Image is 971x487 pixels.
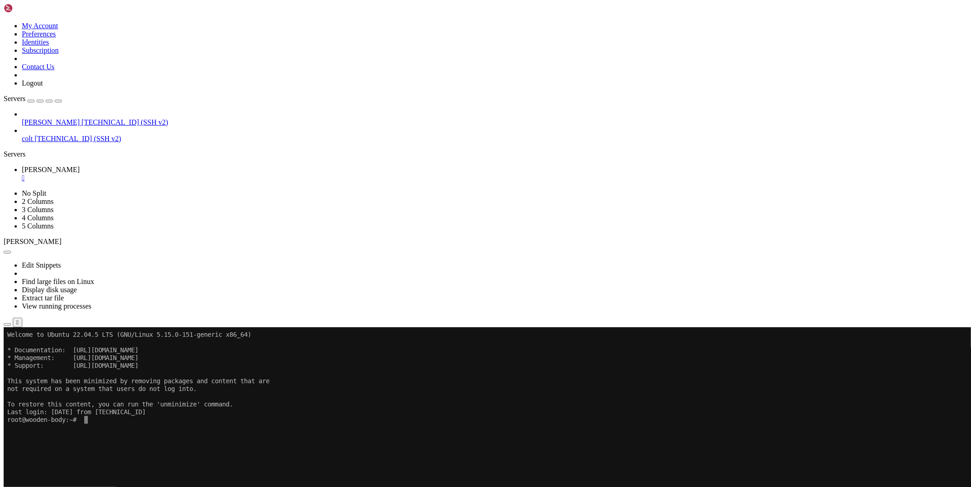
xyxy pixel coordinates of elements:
a: Subscription [22,46,59,54]
a: 3 Columns [22,206,54,213]
x-row: * Management: [URL][DOMAIN_NAME] [4,27,852,35]
a: Contact Us [22,63,55,71]
a: Edit Snippets [22,261,61,269]
a: My Account [22,22,58,30]
li: [PERSON_NAME] [TECHNICAL_ID] (SSH v2) [22,110,967,127]
a: maus [22,166,967,182]
a: Display disk usage [22,286,77,294]
a: 2 Columns [22,198,54,205]
a: View running processes [22,302,92,310]
span: [PERSON_NAME] [4,238,61,245]
a: Identities [22,38,49,46]
x-row: * Support: [URL][DOMAIN_NAME] [4,35,852,42]
a: Extract tar file [22,294,64,302]
a: No Split [22,189,46,197]
button:  [13,318,22,327]
img: Shellngn [4,4,56,13]
a:  [22,174,967,182]
span: [PERSON_NAME] [22,118,80,126]
a: colt [TECHNICAL_ID] (SSH v2) [22,135,967,143]
div: Servers [4,150,967,158]
a: [PERSON_NAME] [TECHNICAL_ID] (SSH v2) [22,118,967,127]
x-row: * Documentation: [URL][DOMAIN_NAME] [4,19,852,27]
span: colt [22,135,33,142]
span: [PERSON_NAME] [22,166,80,173]
x-row: Welcome to Ubuntu 22.04.5 LTS (GNU/Linux 5.15.0-151-generic x86_64) [4,4,852,11]
div:  [16,319,19,326]
x-row: This system has been minimized by removing packages and content that are [4,50,852,58]
x-row: not required on a system that users do not log into. [4,58,852,66]
span: [TECHNICAL_ID] (SSH v2) [81,118,168,126]
x-row: Last login: [DATE] from [TECHNICAL_ID] [4,81,852,89]
x-row: To restore this content, you can run the 'unminimize' command. [4,73,852,81]
a: Servers [4,95,62,102]
a: Find large files on Linux [22,278,94,285]
x-row: root@wooden-body:~# [4,89,852,96]
a: 5 Columns [22,222,54,230]
a: Logout [22,79,43,87]
span: Servers [4,95,25,102]
span: [TECHNICAL_ID] (SSH v2) [35,135,121,142]
a: Preferences [22,30,56,38]
li: colt [TECHNICAL_ID] (SSH v2) [22,127,967,143]
div: (20, 11) [81,89,84,96]
a: 4 Columns [22,214,54,222]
